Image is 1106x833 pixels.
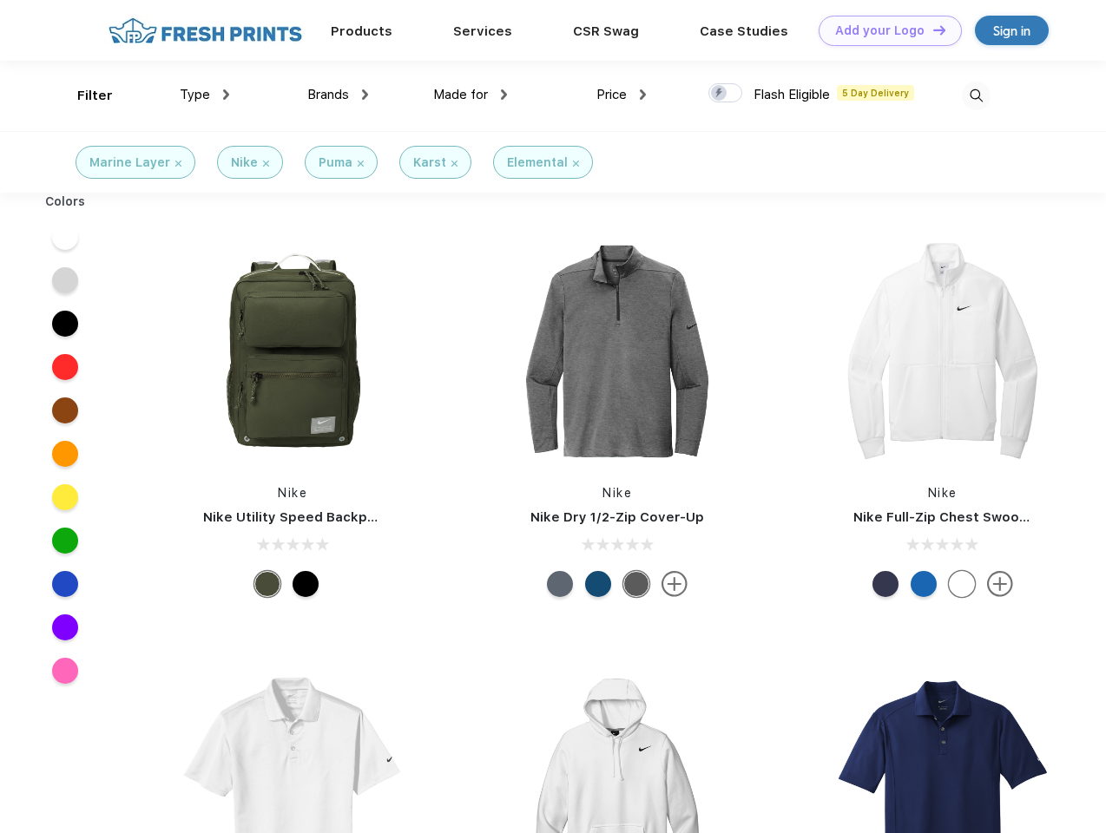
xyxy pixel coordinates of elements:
[754,87,830,102] span: Flash Eligible
[573,161,579,167] img: filter_cancel.svg
[89,154,170,172] div: Marine Layer
[835,23,925,38] div: Add your Logo
[254,571,280,597] div: Cargo Khaki
[331,23,392,39] a: Products
[623,571,649,597] div: Black Heather
[307,87,349,102] span: Brands
[640,89,646,100] img: dropdown.png
[502,236,733,467] img: func=resize&h=266
[177,236,408,467] img: func=resize&h=266
[453,23,512,39] a: Services
[827,236,1058,467] img: func=resize&h=266
[358,161,364,167] img: filter_cancel.svg
[547,571,573,597] div: Navy Heather
[993,21,1030,41] div: Sign in
[32,193,99,211] div: Colors
[77,86,113,106] div: Filter
[933,25,945,35] img: DT
[263,161,269,167] img: filter_cancel.svg
[573,23,639,39] a: CSR Swag
[962,82,991,110] img: desktop_search.svg
[507,154,568,172] div: Elemental
[975,16,1049,45] a: Sign in
[413,154,446,172] div: Karst
[853,509,1084,525] a: Nike Full-Zip Chest Swoosh Jacket
[433,87,488,102] span: Made for
[949,571,975,597] div: White
[987,571,1013,597] img: more.svg
[837,85,914,101] span: 5 Day Delivery
[872,571,899,597] div: Midnight Navy
[223,89,229,100] img: dropdown.png
[362,89,368,100] img: dropdown.png
[180,87,210,102] span: Type
[293,571,319,597] div: Black
[596,87,627,102] span: Price
[103,16,307,46] img: fo%20logo%202.webp
[662,571,688,597] img: more.svg
[175,161,181,167] img: filter_cancel.svg
[451,161,458,167] img: filter_cancel.svg
[501,89,507,100] img: dropdown.png
[231,154,258,172] div: Nike
[928,486,958,500] a: Nike
[203,509,391,525] a: Nike Utility Speed Backpack
[602,486,632,500] a: Nike
[278,486,307,500] a: Nike
[530,509,704,525] a: Nike Dry 1/2-Zip Cover-Up
[911,571,937,597] div: Royal
[585,571,611,597] div: Gym Blue
[319,154,352,172] div: Puma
